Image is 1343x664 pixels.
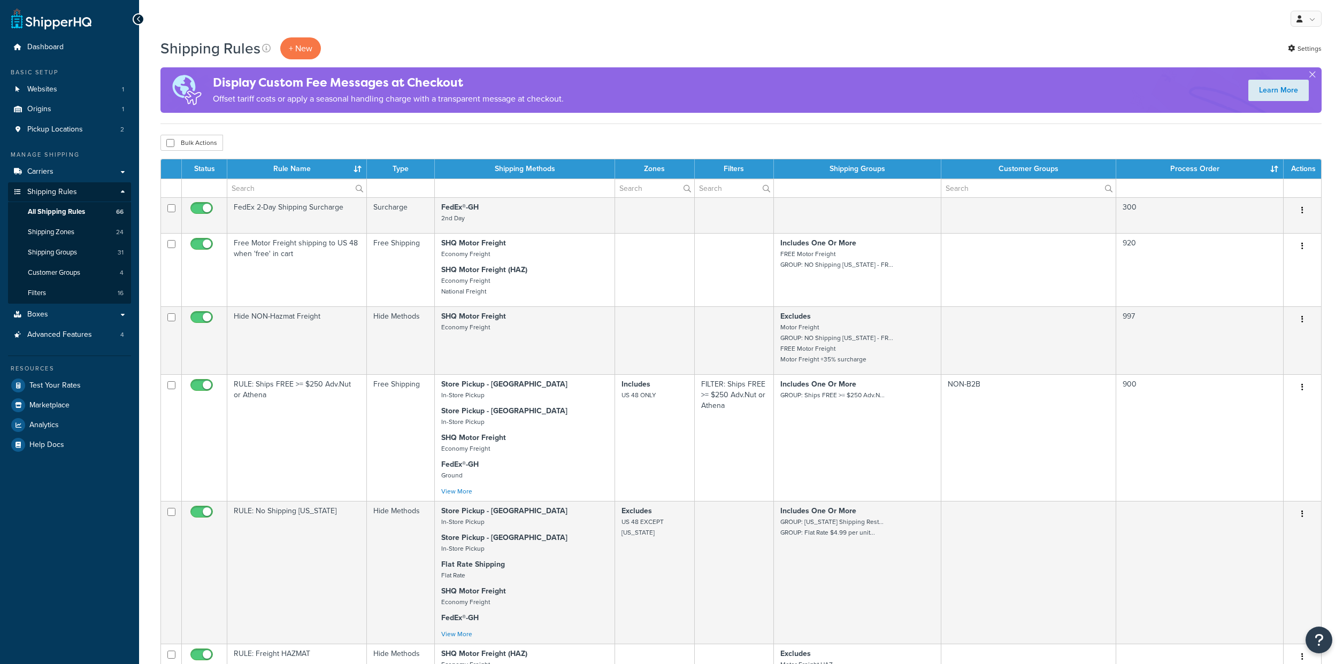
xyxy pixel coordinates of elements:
td: RULE: No Shipping [US_STATE] [227,501,367,644]
strong: Includes One Or More [780,237,856,249]
a: Test Your Rates [8,376,131,395]
input: Search [941,179,1116,197]
strong: FedEx®-GH [441,459,479,470]
button: Open Resource Center [1306,627,1332,653]
a: Websites 1 [8,80,131,99]
small: In-Store Pickup [441,544,485,553]
div: Resources [8,364,131,373]
strong: SHQ Motor Freight (HAZ) [441,264,527,275]
input: Search [695,179,773,197]
th: Rule Name : activate to sort column ascending [227,159,367,179]
a: Shipping Zones 24 [8,222,131,242]
span: Filters [28,289,46,298]
td: Free Shipping [367,233,435,306]
strong: SHQ Motor Freight [441,311,506,322]
strong: Store Pickup - [GEOGRAPHIC_DATA] [441,379,567,390]
a: Settings [1288,41,1322,56]
span: Marketplace [29,401,70,410]
span: Test Your Rates [29,381,81,390]
td: FedEx 2-Day Shipping Surcharge [227,197,367,233]
a: Filters 16 [8,283,131,303]
span: All Shipping Rules [28,207,85,217]
td: RULE: Ships FREE >= $250 Adv.Nut or Athena [227,374,367,501]
li: Shipping Zones [8,222,131,242]
a: Pickup Locations 2 [8,120,131,140]
span: Carriers [27,167,53,176]
small: FREE Motor Freight GROUP: NO Shipping [US_STATE] - FR... [780,249,893,269]
strong: SHQ Motor Freight [441,585,506,597]
small: Economy Freight National Freight [441,276,490,296]
strong: Store Pickup - [GEOGRAPHIC_DATA] [441,532,567,543]
span: Shipping Zones [28,228,74,237]
span: 24 [116,228,124,237]
span: Dashboard [27,43,64,52]
input: Search [615,179,694,197]
a: All Shipping Rules 66 [8,202,131,222]
li: Shipping Rules [8,182,131,304]
li: Shipping Groups [8,243,131,262]
a: Advanced Features 4 [8,325,131,345]
p: + New [280,37,321,59]
h4: Display Custom Fee Messages at Checkout [213,74,564,91]
td: 300 [1116,197,1284,233]
th: Actions [1284,159,1321,179]
td: NON-B2B [941,374,1116,501]
small: Economy Freight [441,444,490,453]
span: Advanced Features [27,330,92,339]
td: 997 [1116,306,1284,374]
h1: Shipping Rules [160,38,260,59]
small: In-Store Pickup [441,517,485,527]
div: Manage Shipping [8,150,131,159]
td: Free Shipping [367,374,435,501]
a: Help Docs [8,435,131,454]
strong: FedEx®-GH [441,202,479,213]
small: In-Store Pickup [441,417,485,427]
input: Search [227,179,366,197]
th: Status [182,159,227,179]
li: All Shipping Rules [8,202,131,222]
strong: FedEx®-GH [441,612,479,623]
span: 2 [120,125,124,134]
th: Filters [695,159,774,179]
a: Analytics [8,415,131,435]
span: Shipping Rules [27,188,77,197]
a: Marketplace [8,396,131,415]
span: Boxes [27,310,48,319]
span: Help Docs [29,441,64,450]
strong: Flat Rate Shipping [441,559,505,570]
span: Websites [27,85,57,94]
a: Customer Groups 4 [8,263,131,283]
a: Origins 1 [8,99,131,119]
li: Websites [8,80,131,99]
td: FILTER: Ships FREE >= $250 Adv.Nut or Athena [695,374,774,501]
th: Zones [615,159,695,179]
span: Customer Groups [28,268,80,277]
th: Process Order : activate to sort column ascending [1116,159,1284,179]
small: Economy Freight [441,322,490,332]
a: ShipperHQ Home [11,8,91,29]
td: Free Motor Freight shipping to US 48 when 'free' in cart [227,233,367,306]
li: Filters [8,283,131,303]
span: 1 [122,85,124,94]
li: Dashboard [8,37,131,57]
li: Origins [8,99,131,119]
span: 66 [116,207,124,217]
th: Type [367,159,435,179]
strong: SHQ Motor Freight [441,237,506,249]
td: Hide Methods [367,306,435,374]
small: Economy Freight [441,249,490,259]
strong: SHQ Motor Freight [441,432,506,443]
p: Offset tariff costs or apply a seasonal handling charge with a transparent message at checkout. [213,91,564,106]
small: US 48 ONLY [621,390,656,400]
li: Boxes [8,305,131,325]
a: View More [441,629,472,639]
strong: Excludes [780,311,811,322]
li: Pickup Locations [8,120,131,140]
th: Customer Groups [941,159,1116,179]
strong: Includes [621,379,650,390]
div: Basic Setup [8,68,131,77]
li: Carriers [8,162,131,182]
strong: Includes One Or More [780,379,856,390]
